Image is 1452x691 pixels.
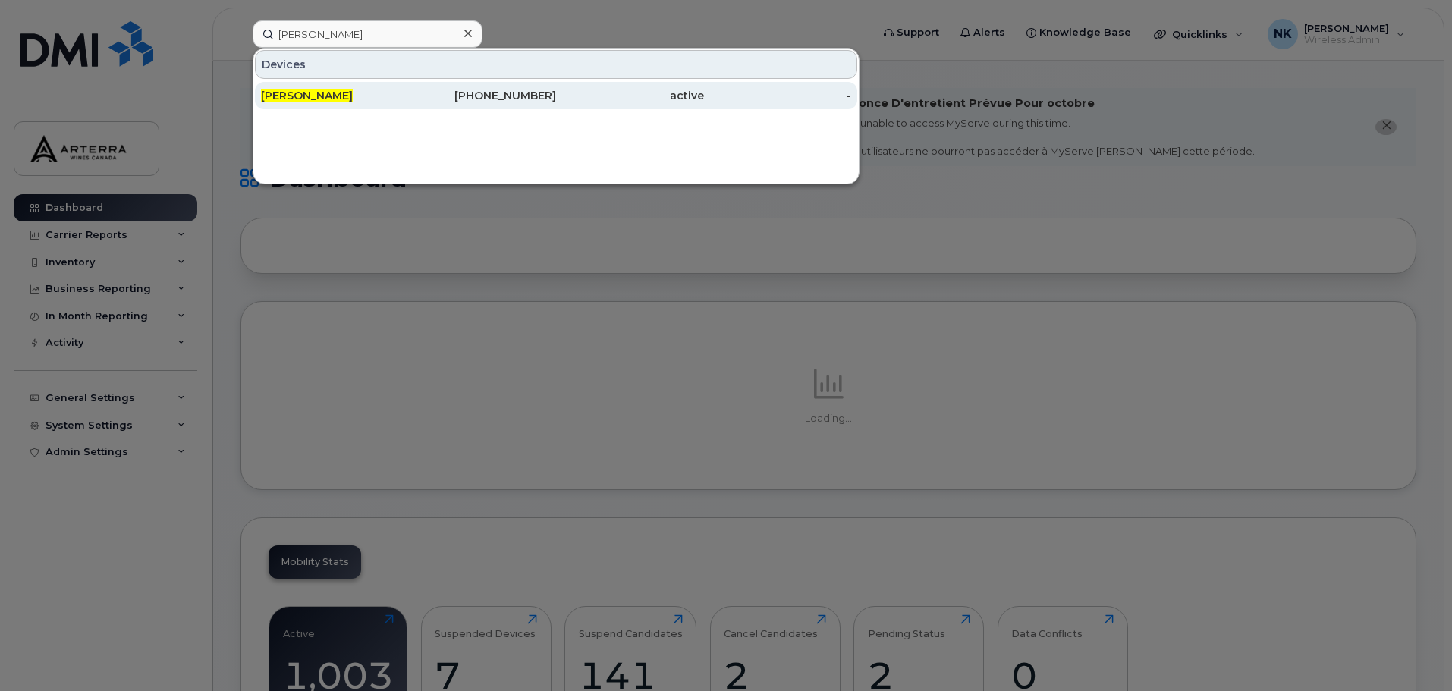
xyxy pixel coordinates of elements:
[261,89,353,102] span: [PERSON_NAME]
[556,88,704,103] div: active
[409,88,557,103] div: [PHONE_NUMBER]
[704,88,852,103] div: -
[255,82,857,109] a: [PERSON_NAME][PHONE_NUMBER]active-
[255,50,857,79] div: Devices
